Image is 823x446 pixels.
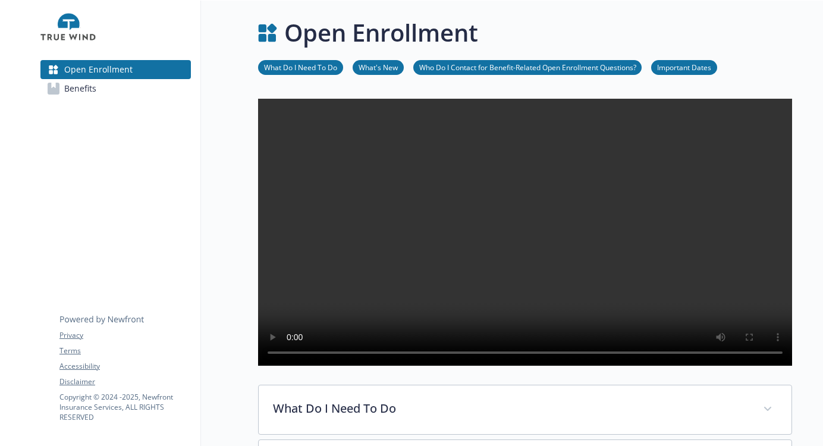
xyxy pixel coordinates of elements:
div: What Do I Need To Do [259,385,791,434]
span: Open Enrollment [64,60,133,79]
h1: Open Enrollment [284,15,478,51]
a: Terms [59,346,190,356]
a: Who Do I Contact for Benefit-Related Open Enrollment Questions? [413,61,642,73]
a: Open Enrollment [40,60,191,79]
a: Accessibility [59,361,190,372]
p: What Do I Need To Do [273,400,749,417]
a: Disclaimer [59,376,190,387]
a: Privacy [59,330,190,341]
a: Important Dates [651,61,717,73]
a: What's New [353,61,404,73]
a: What Do I Need To Do [258,61,343,73]
p: Copyright © 2024 - 2025 , Newfront Insurance Services, ALL RIGHTS RESERVED [59,392,190,422]
span: Benefits [64,79,96,98]
a: Benefits [40,79,191,98]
